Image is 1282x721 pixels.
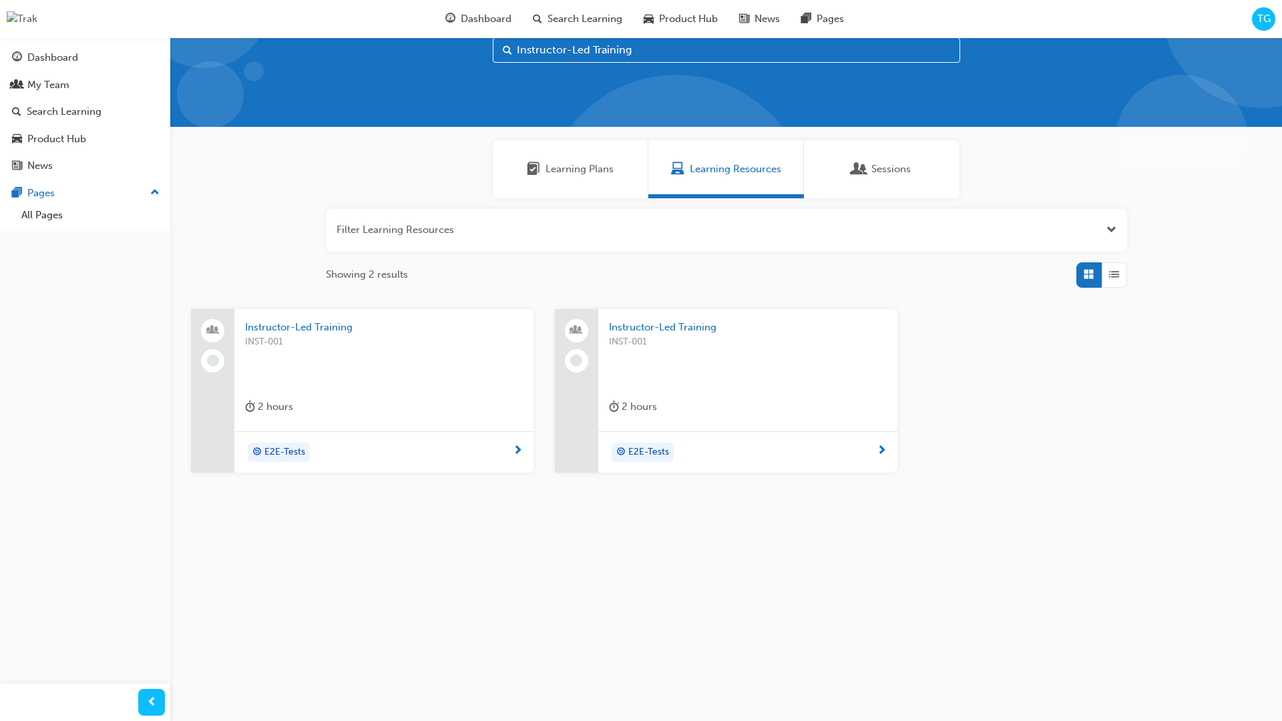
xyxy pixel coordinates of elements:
span: pages-icon [801,11,811,27]
span: people-icon [572,322,581,339]
a: Instructor-Led TrainingINST-001duration-icon 2 hourstarget-iconE2E-Tests [555,309,897,473]
a: pages-iconPages [791,5,855,33]
span: car-icon [12,134,22,146]
span: Instructor-Led Training [245,320,523,335]
span: Search Learning [548,11,622,27]
a: My Team [5,73,165,97]
a: car-iconProduct Hub [633,5,728,33]
span: news-icon [12,160,22,172]
a: SessionsSessions [804,140,959,198]
span: learningRecordVerb_NONE-icon [207,354,219,367]
a: guage-iconDashboard [435,5,522,33]
span: guage-icon [12,52,22,64]
span: next-icon [877,445,887,457]
span: Grid [1084,267,1094,282]
img: Trak [7,11,37,27]
span: E2E-Tests [264,445,305,460]
a: Learning PlansLearning Plans [493,140,648,198]
span: next-icon [513,445,523,457]
button: Pages [5,181,165,206]
a: Product Hub [5,127,165,152]
a: Dashboard [5,45,165,70]
span: people-icon [12,79,22,91]
a: search-iconSearch Learning [522,5,633,33]
span: prev-icon [147,694,157,711]
span: news-icon [739,11,749,27]
span: Search [503,43,512,58]
span: News [755,11,780,27]
a: news-iconNews [728,5,791,33]
div: Search Learning [27,104,101,119]
a: Learning ResourcesLearning Resources [648,140,804,198]
span: INST-001 [609,334,887,350]
span: up-icon [150,184,160,202]
span: List [1109,267,1119,282]
span: Learning Plans [527,162,540,177]
span: learningRecordVerb_NONE-icon [570,354,582,367]
span: people-icon [208,322,218,339]
input: Search... [493,37,960,63]
span: target-icon [252,444,262,461]
button: Open the filter [1106,222,1116,238]
div: 2 hours [245,399,293,415]
a: Search Learning [5,99,165,124]
span: Learning Resources [690,162,781,177]
span: search-icon [12,106,21,118]
div: News [27,158,53,174]
span: TG [1257,11,1271,27]
span: E2E-Tests [628,445,669,460]
span: pages-icon [12,188,22,200]
span: Learning Plans [546,162,614,177]
span: INST-001 [245,334,523,350]
span: target-icon [616,444,626,461]
a: Instructor-Led TrainingINST-001duration-icon 2 hourstarget-iconE2E-Tests [191,309,533,473]
span: Showing 2 results [326,267,408,282]
div: 2 hours [609,399,657,415]
span: car-icon [644,11,654,27]
div: My Team [27,77,69,93]
a: All Pages [16,205,165,226]
span: Sessions [871,162,911,177]
span: Instructor-Led Training [609,320,887,335]
div: Pages [27,186,55,201]
div: Dashboard [27,50,78,65]
span: Dashboard [461,11,511,27]
div: Product Hub [27,132,86,147]
button: DashboardMy TeamSearch LearningProduct HubNews [5,43,165,181]
span: Learning Resources [671,162,684,177]
button: TG [1252,7,1275,31]
span: guage-icon [445,11,455,27]
span: Sessions [853,162,866,177]
span: Product Hub [659,11,718,27]
a: News [5,154,165,178]
span: duration-icon [609,399,619,415]
span: search-icon [533,11,542,27]
span: duration-icon [245,399,255,415]
span: Pages [817,11,844,27]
